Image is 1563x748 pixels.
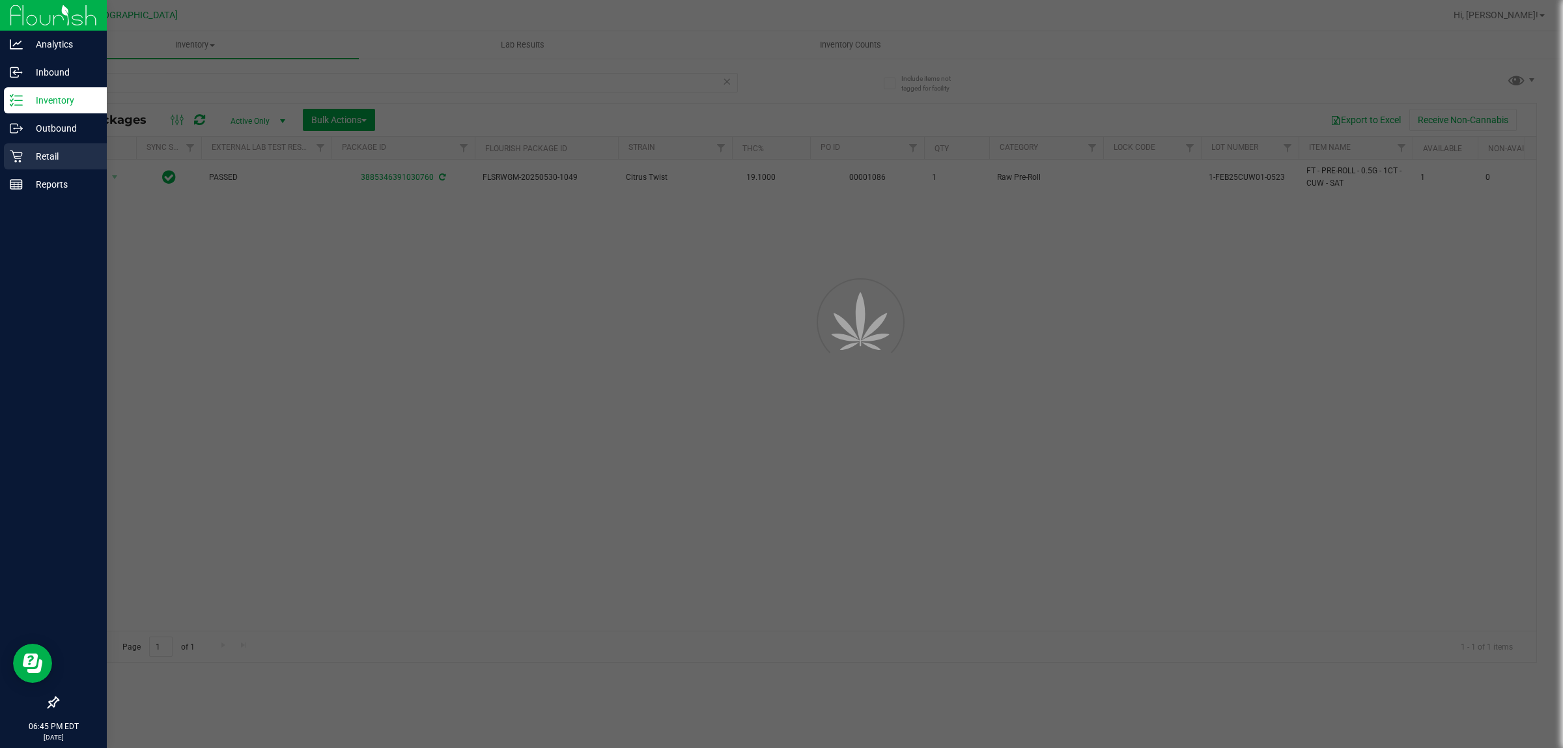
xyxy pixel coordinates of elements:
inline-svg: Analytics [10,38,23,51]
p: Outbound [23,121,101,136]
inline-svg: Inventory [10,94,23,107]
inline-svg: Retail [10,150,23,163]
inline-svg: Outbound [10,122,23,135]
p: Analytics [23,36,101,52]
p: [DATE] [6,732,101,742]
p: Retail [23,149,101,164]
p: Inventory [23,93,101,108]
iframe: Resource center [13,644,52,683]
inline-svg: Reports [10,178,23,191]
p: 06:45 PM EDT [6,721,101,732]
p: Inbound [23,65,101,80]
p: Reports [23,177,101,192]
inline-svg: Inbound [10,66,23,79]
